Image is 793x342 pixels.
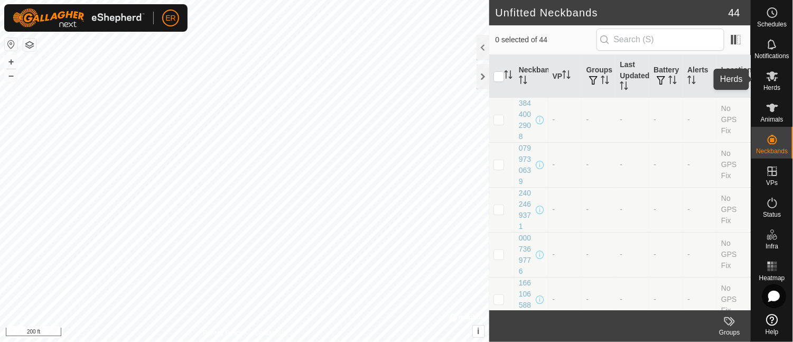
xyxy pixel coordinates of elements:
app-display-virtual-paddock-transition: - [553,205,555,214]
button: + [5,56,17,68]
td: No GPS Fix [717,277,751,322]
td: - [649,187,683,232]
th: Location [717,55,751,98]
a: Help [751,310,793,339]
td: - [683,277,717,322]
span: 0 selected of 44 [496,34,596,45]
p-sorticon: Activate to sort [601,77,609,86]
span: - [620,205,622,214]
td: No GPS Fix [717,232,751,277]
td: No GPS Fix [717,97,751,142]
td: - [683,97,717,142]
td: - [649,232,683,277]
span: Herds [763,85,780,91]
td: - [582,97,615,142]
app-display-virtual-paddock-transition: - [553,160,555,169]
span: - [620,295,622,303]
input: Search (S) [596,29,724,51]
p-sorticon: Activate to sort [668,77,677,86]
span: Neckbands [756,148,788,154]
span: VPs [766,180,778,186]
h2: Unfitted Neckbands [496,6,729,19]
span: Help [766,329,779,335]
span: 44 [729,5,740,21]
span: - [620,250,622,258]
button: Map Layers [23,39,36,51]
p-sorticon: Activate to sort [721,77,730,86]
td: - [649,97,683,142]
td: - [649,277,683,322]
img: Gallagher Logo [13,8,145,27]
div: 2402469371 [519,188,534,232]
span: Schedules [757,21,787,27]
div: Groups [708,328,751,337]
a: Contact Us [255,328,286,338]
p-sorticon: Activate to sort [687,77,696,86]
span: Status [763,211,781,218]
span: - [620,160,622,169]
td: - [649,142,683,187]
td: - [582,142,615,187]
td: - [582,187,615,232]
p-sorticon: Activate to sort [620,83,628,91]
app-display-virtual-paddock-transition: - [553,115,555,124]
p-sorticon: Activate to sort [562,72,571,80]
span: - [620,115,622,124]
th: Last Updated [615,55,649,98]
td: - [582,277,615,322]
span: Notifications [755,53,789,59]
th: Neckband [515,55,548,98]
a: Privacy Policy [203,328,242,338]
div: 3844002908 [519,98,534,142]
span: Infra [766,243,778,249]
td: - [582,232,615,277]
span: ER [165,13,175,24]
app-display-virtual-paddock-transition: - [553,250,555,258]
p-sorticon: Activate to sort [504,72,512,80]
div: 0007369776 [519,233,534,277]
td: No GPS Fix [717,187,751,232]
button: – [5,69,17,82]
td: No GPS Fix [717,142,751,187]
th: Alerts [683,55,717,98]
button: i [473,326,484,337]
div: 0799730639 [519,143,534,187]
td: - [683,187,717,232]
td: - [683,232,717,277]
th: Battery [649,55,683,98]
span: Heatmap [759,275,785,281]
div: 1661065888 [519,278,534,322]
th: VP [548,55,582,98]
span: Animals [761,116,783,123]
app-display-virtual-paddock-transition: - [553,295,555,303]
span: i [477,327,479,336]
p-sorticon: Activate to sort [519,77,527,86]
button: Reset Map [5,38,17,51]
td: - [683,142,717,187]
th: Groups [582,55,615,98]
